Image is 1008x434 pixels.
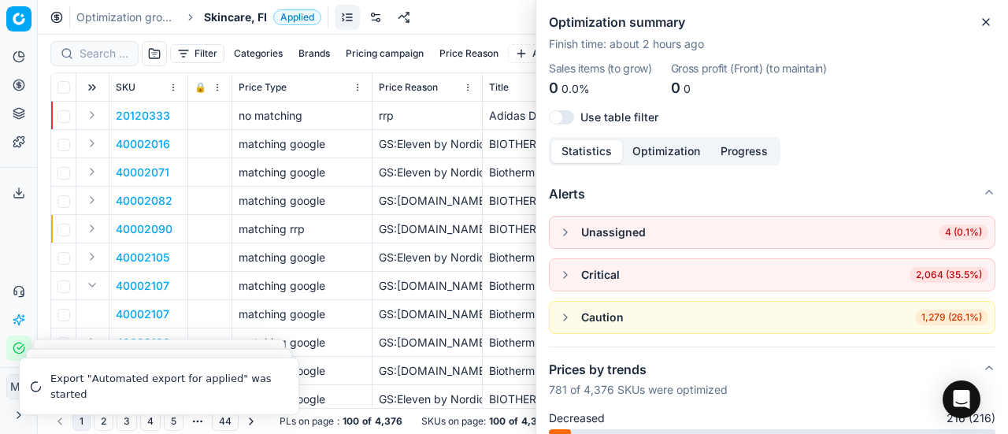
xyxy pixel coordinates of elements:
button: Expand [83,134,102,153]
p: BIOTHERM Biosource Lait Démaquillant Reinigungsmilch 400 ml [489,193,918,209]
button: Statistics [551,140,622,163]
button: Brands [292,44,336,63]
div: matching google [239,306,365,322]
button: Expand all [83,78,102,97]
button: 40002082 [116,193,172,209]
span: MC [7,375,31,399]
div: Unassigned [581,224,646,240]
strong: of [362,415,372,428]
div: : [280,415,402,428]
button: Pricing campaign [339,44,430,63]
span: SKU [116,81,135,94]
button: 4 [140,412,161,431]
div: rrp [379,108,476,124]
span: 🔒 [195,81,206,94]
p: BIOTHERM Deo Pure N/A Deodorant Roll-On 75 ml [489,391,918,407]
span: 216 (216) [947,410,995,426]
div: no matching [239,108,365,124]
div: matching google [239,391,365,407]
p: Biotherm Homme Basic Line Ultra Comfort Balm After Shave Balsam 75 ml [489,278,918,294]
button: 1 [72,412,91,431]
label: Use table filter [580,112,658,123]
span: 0.0% [561,82,590,95]
div: Alerts [549,216,995,347]
button: 3 [117,412,137,431]
button: Add filter [508,44,581,63]
a: Optimization groups [76,9,177,25]
button: 40002107 [116,278,169,294]
div: GS:Eleven by NordicFeel [379,391,476,407]
div: GS:[DOMAIN_NAME] [379,363,476,379]
span: 0 [684,82,691,95]
button: 44 [212,412,239,431]
button: Expand [83,191,102,210]
p: Finish time : about 2 hours ago [549,36,995,52]
p: 781 of 4,376 SKUs were optimized [549,382,728,398]
button: 2 [94,412,113,431]
button: Expand [83,332,102,351]
div: GS:Eleven by NordicFeel [379,136,476,152]
p: BIOTHERM Biomains N/A Handcreme 50 ml [489,221,918,237]
div: matching google [239,250,365,265]
div: GS:Eleven by NordicFeel [379,165,476,180]
button: Optimization [622,140,710,163]
strong: of [509,415,518,428]
span: Price Type [239,81,287,94]
span: 0 [549,80,558,96]
span: Skincare, FI [204,9,267,25]
div: matching google [239,363,365,379]
button: 40002016 [116,136,170,152]
button: Alerts [549,172,995,216]
h2: Optimization summary [549,13,995,32]
div: matching rrp [239,221,365,237]
span: PLs on page [280,415,334,428]
p: Biotherm Homme Aquapower Comfort Gel Gesichtscreme 75 ml [489,165,918,180]
button: Expand [83,219,102,238]
div: GS:[DOMAIN_NAME] [379,335,476,351]
strong: 4,376 [375,415,402,428]
span: 1,279 (26.1%) [915,310,988,325]
div: GS:[DOMAIN_NAME] [379,193,476,209]
p: 40002109 [116,335,170,351]
div: GS:[DOMAIN_NAME] [379,221,476,237]
p: BIOTHERM Biosource Eau Micellaire Gesichtswasser 200 ml [489,136,918,152]
button: Expand [83,247,102,266]
p: Biotherm Homme Basic Line Ultra Comfort Balm After Shave Balsam 75 ml [489,306,918,322]
span: 4 (0.1%) [939,224,988,240]
button: Expand [83,276,102,295]
button: MC [6,374,31,399]
span: SKUs on page : [421,415,486,428]
button: Expand [83,162,102,181]
button: Categories [228,44,289,63]
button: 20120333 [116,108,170,124]
span: Title [489,81,509,94]
h5: Prices by trends [549,360,728,379]
button: 40002107 [116,306,169,322]
p: Biotherm Homme Basics Line N/A Rasiergel 150 ml [489,250,918,265]
button: Expand [83,106,102,124]
nav: breadcrumb [76,9,321,25]
div: GS:[DOMAIN_NAME] [379,278,476,294]
span: Skincare, FIApplied [204,9,321,25]
div: matching google [239,193,365,209]
button: Progress [710,140,778,163]
strong: 100 [343,415,359,428]
span: Price Reason [379,81,438,94]
div: Export "Automated export for applied" was started [50,371,280,402]
button: 40002105 [116,250,169,265]
span: Decreased [549,410,605,426]
dt: Sales items (to grow) [549,63,652,74]
button: 40002071 [116,165,169,180]
div: matching google [239,165,365,180]
div: matching google [239,136,365,152]
strong: 4,376 [521,415,549,428]
div: GS:[DOMAIN_NAME] [379,306,476,322]
p: Biotherm Homme 48H Day Control Protection Deodorant Spray 150 ml [489,363,918,379]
